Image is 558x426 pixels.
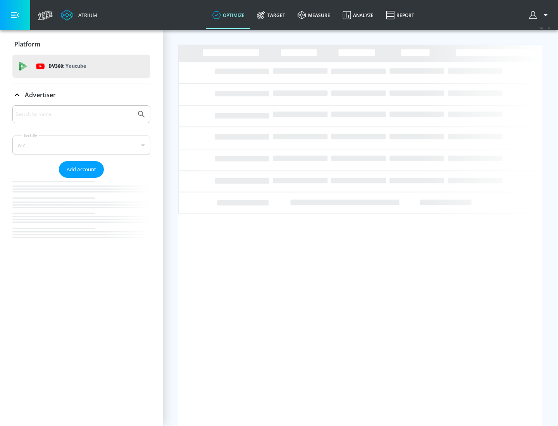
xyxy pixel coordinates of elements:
[12,105,150,253] div: Advertiser
[65,62,86,70] p: Youtube
[67,165,96,174] span: Add Account
[251,1,291,29] a: Target
[14,40,40,48] p: Platform
[12,55,150,78] div: DV360: Youtube
[25,91,56,99] p: Advertiser
[12,178,150,253] nav: list of Advertiser
[380,1,420,29] a: Report
[12,33,150,55] div: Platform
[291,1,336,29] a: measure
[336,1,380,29] a: Analyze
[22,133,39,138] label: Sort By
[12,136,150,155] div: A-Z
[59,161,104,178] button: Add Account
[12,84,150,106] div: Advertiser
[539,26,550,30] span: v 4.32.0
[75,12,97,19] div: Atrium
[61,9,97,21] a: Atrium
[48,62,86,70] p: DV360:
[15,109,133,119] input: Search by name
[206,1,251,29] a: optimize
